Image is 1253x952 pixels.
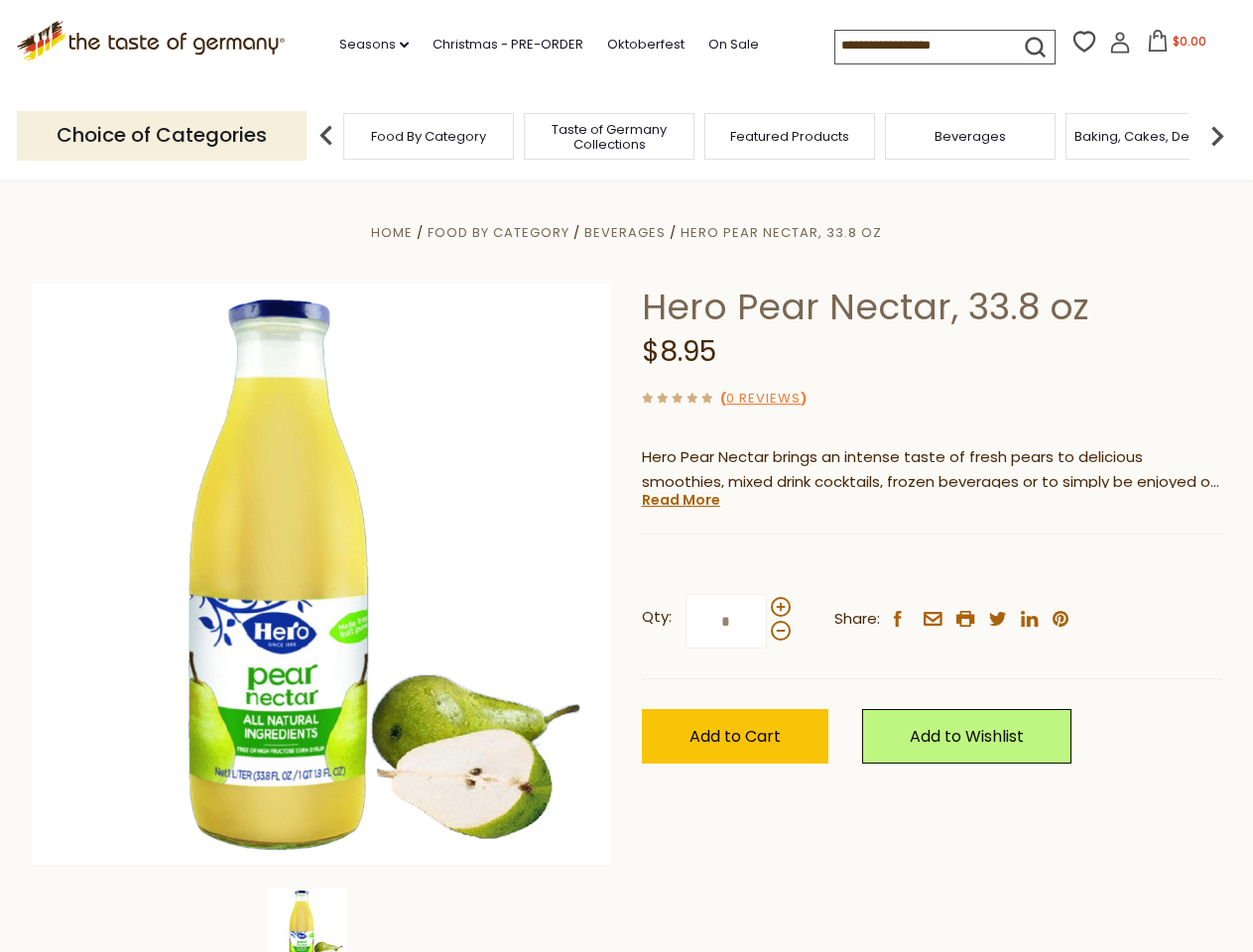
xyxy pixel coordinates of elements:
[642,709,828,764] button: Add to Cart
[1135,30,1219,59] button: $0.00
[339,34,409,56] a: Seasons
[32,285,612,865] img: Hero Pear Nectar, 33.8 oz
[642,332,716,371] span: $8.95
[708,34,759,56] a: On Sale
[935,129,1006,144] a: Beverages
[307,116,346,156] img: previous arrow
[1173,33,1206,50] span: $0.00
[433,34,583,56] a: Christmas - PRE-ORDER
[607,34,685,56] a: Oktoberfest
[530,122,689,152] a: Taste of Germany Collections
[642,605,672,630] strong: Qty:
[689,725,781,748] span: Add to Cart
[726,389,801,410] a: 0 Reviews
[584,223,666,242] a: Beverages
[834,607,880,632] span: Share:
[1074,129,1228,144] a: Baking, Cakes, Desserts
[720,389,807,408] span: ( )
[642,445,1222,495] p: Hero Pear Nectar brings an intense taste of fresh pears to delicious smoothies, mixed drink cockt...
[17,111,307,160] p: Choice of Categories
[642,285,1222,329] h1: Hero Pear Nectar, 33.8 oz
[681,223,882,242] a: Hero Pear Nectar, 33.8 oz
[428,223,569,242] a: Food By Category
[371,223,413,242] a: Home
[371,129,486,144] a: Food By Category
[686,594,767,649] input: Qty:
[730,129,849,144] a: Featured Products
[1197,116,1237,156] img: next arrow
[862,709,1071,764] a: Add to Wishlist
[642,490,720,510] a: Read More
